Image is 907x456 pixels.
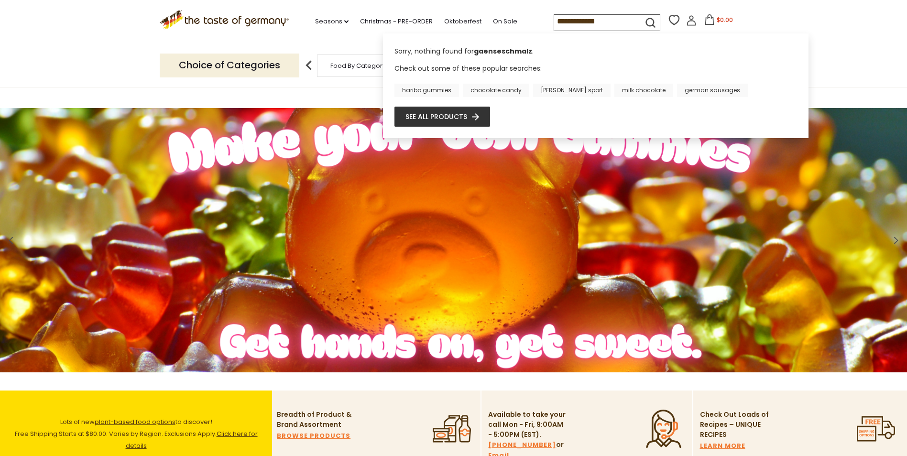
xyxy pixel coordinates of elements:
a: chocolate candy [463,84,529,97]
div: Instant Search Results [383,33,809,138]
div: Sorry, nothing found for . [394,46,797,63]
a: milk chocolate [614,84,673,97]
a: [PHONE_NUMBER] [488,440,556,450]
div: Check out some of these popular searches: [394,63,797,97]
a: Seasons [315,16,349,27]
button: $0.00 [699,14,739,29]
a: Food By Category [330,62,386,69]
span: Lots of new to discover! Free Shipping Starts at $80.00. Varies by Region. Exclusions Apply. [15,417,258,450]
b: gaenseschmalz [474,46,532,56]
span: $0.00 [717,16,733,24]
a: On Sale [493,16,517,27]
a: LEARN MORE [700,441,745,451]
p: Check Out Loads of Recipes – UNIQUE RECIPES [700,410,769,440]
a: plant-based food options [95,417,175,426]
a: Click here for details [126,429,258,450]
a: See all products [405,111,479,122]
a: Christmas - PRE-ORDER [360,16,433,27]
p: Breadth of Product & Brand Assortment [277,410,356,430]
p: Choice of Categories [160,54,299,77]
a: [PERSON_NAME] sport [533,84,611,97]
a: BROWSE PRODUCTS [277,431,350,441]
img: previous arrow [299,56,318,75]
a: german sausages [677,84,748,97]
a: haribo gummies [394,84,459,97]
a: Oktoberfest [444,16,481,27]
